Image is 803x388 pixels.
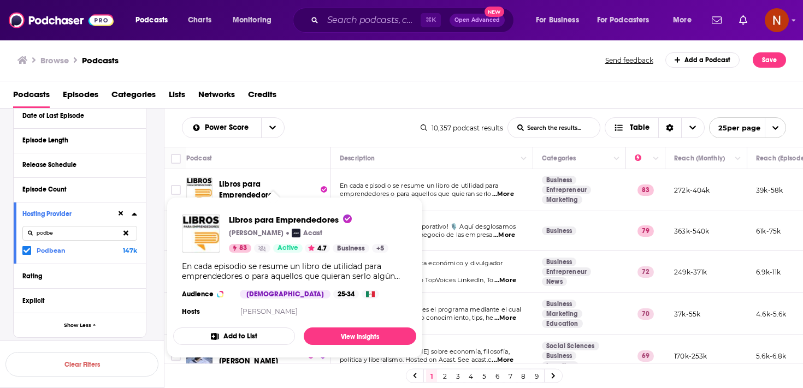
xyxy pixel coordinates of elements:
[233,13,271,28] span: Monitoring
[421,124,503,132] div: 10,357 podcast results
[63,86,98,108] a: Episodes
[5,352,158,377] button: Clear Filters
[674,267,707,277] p: 249k-371k
[22,158,137,171] button: Release Schedule
[493,231,515,240] span: ...More
[123,247,137,254] span: 147k
[22,272,130,280] div: Rating
[605,117,705,138] h2: Choose View
[542,309,582,318] a: Marketing
[542,258,576,266] a: Business
[182,124,261,132] button: open menu
[494,314,516,323] span: ...More
[111,86,156,108] a: Categories
[674,152,725,165] div: Reach (Monthly)
[492,369,503,383] a: 6
[22,210,109,218] div: Hosting Provider
[665,52,740,68] a: Add a Podcast
[225,11,286,29] button: open menu
[340,182,498,189] span: En cada episodio se resume un libro de utilidad para
[22,112,130,120] div: Date of Last Episode
[186,177,212,203] img: Libros para Emprendedores
[182,307,200,316] h4: Hosts
[22,297,130,305] div: Explicit
[219,180,276,200] span: Libros para Emprendedores
[14,313,146,337] button: Show Less
[13,86,50,108] a: Podcasts
[505,369,516,383] a: 7
[531,369,542,383] a: 9
[635,152,650,165] div: Power Score
[542,351,576,360] a: Business
[542,300,576,308] a: Business
[756,351,787,361] p: 5.6k-6.8k
[372,244,388,253] a: +5
[340,356,491,363] span: política y liberalismo. Hosted on Acast. See acast.c
[292,229,300,237] img: Acast
[674,226,710,236] p: 363k-540k
[518,369,529,383] a: 8
[22,182,137,196] button: Episode Count
[292,229,322,237] a: AcastAcast
[450,14,505,27] button: Open AdvancedNew
[765,8,789,32] img: User Profile
[229,214,352,225] span: Libros para Emprendedores
[731,152,745,165] button: Column Actions
[9,10,114,31] img: Podchaser - Follow, Share and Rate Podcasts
[340,348,510,355] span: Podcast de [PERSON_NAME] sobre economía, filosofía,
[756,309,787,319] p: 4.6k-5.6k
[22,226,137,241] input: Search Hosting Provider...
[229,229,284,237] p: [PERSON_NAME]
[128,11,182,29] button: open menu
[710,120,760,136] span: 25 per page
[709,117,786,138] button: open menu
[229,244,251,253] a: 83
[674,309,700,319] p: 37k-55k
[182,117,285,138] h2: Choose List sort
[542,152,576,165] div: Categories
[182,261,408,281] div: En cada episodio se resume un libro de utilidad para emprendedores o para aquellos que quieran se...
[542,195,582,204] a: Marketing
[542,176,576,184] a: Business
[340,152,375,165] div: Description
[637,308,654,319] p: 70
[426,369,437,383] a: 1
[82,55,119,65] a: Podcasts
[735,11,752,29] a: Show notifications dropdown
[229,214,388,225] a: Libros para Emprendedores
[536,13,579,28] span: For Business
[517,152,530,165] button: Column Actions
[305,244,330,253] button: 4.7
[261,118,284,138] button: open menu
[756,226,781,236] p: 61k-75k
[188,13,211,28] span: Charts
[542,267,591,276] a: Entrepreneur
[542,277,567,286] a: News
[22,161,130,169] div: Release Schedule
[765,8,789,32] button: Show profile menu
[454,17,500,23] span: Open Advanced
[22,207,116,220] button: Hosting Provider
[64,323,91,329] span: Show Less
[135,13,168,28] span: Podcasts
[22,268,137,282] button: Rating
[182,290,231,299] h3: Audience
[494,276,516,285] span: ...More
[674,186,710,195] p: 272k-404k
[240,307,298,315] a: [PERSON_NAME]
[610,152,623,165] button: Column Actions
[169,86,185,108] a: Lists
[597,13,650,28] span: For Podcasters
[182,214,220,253] img: Libros para Emprendedores
[528,11,593,29] button: open menu
[542,226,576,235] a: Business
[492,190,514,199] span: ...More
[248,86,276,108] a: Credits
[753,52,786,68] button: Save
